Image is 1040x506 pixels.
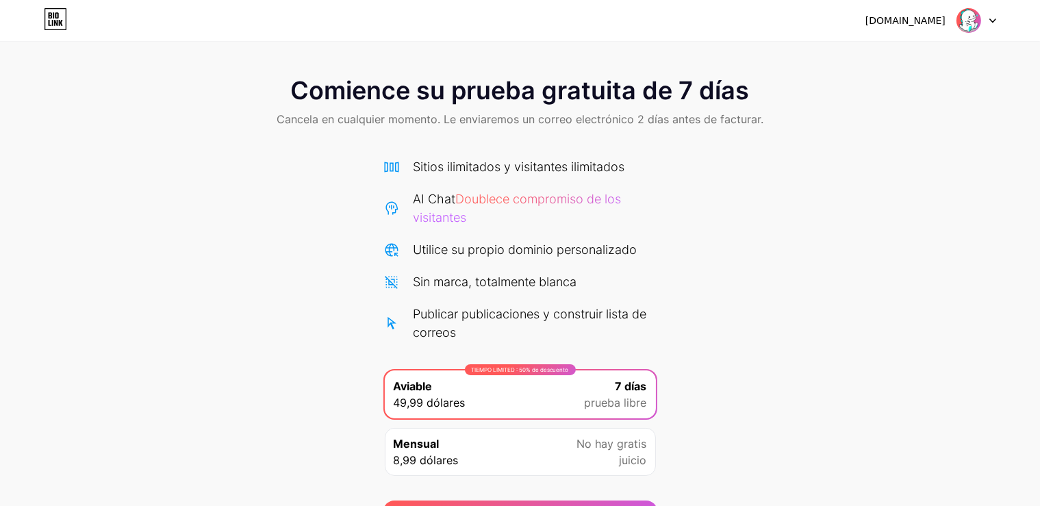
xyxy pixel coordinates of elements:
[414,192,622,225] span: Doublece compromiso de los visitantes
[414,305,657,342] div: Publicar publicaciones y construir lista de correos
[414,190,657,227] div: AI Chat
[414,157,625,176] div: Sitios ilimitados y visitantes ilimitados
[394,378,433,394] span: Aviable
[465,364,576,375] div: TIEMPO LIMITED : 50% de descuento
[394,435,440,452] span: Mensual
[956,8,982,34] img: into grano
[620,452,647,468] span: juicio
[394,394,466,411] span: 49,99 dólares
[865,14,946,28] div: [DOMAIN_NAME]
[616,378,647,394] span: 7 días
[577,435,647,452] span: No hay gratis
[414,273,577,291] div: Sin marca, totalmente blanca
[394,452,459,468] span: 8,99 dólares
[585,394,647,411] span: prueba libre
[277,111,763,127] span: Cancela en cualquier momento. Le enviaremos un correo electrónico 2 días antes de facturar.
[291,77,750,104] span: Comience su prueba gratuita de 7 días
[414,240,637,259] div: Utilice su propio dominio personalizado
